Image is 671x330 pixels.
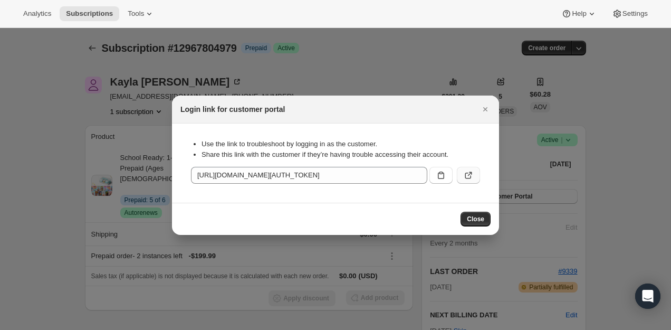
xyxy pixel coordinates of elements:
button: Close [461,212,491,227]
button: Settings [606,6,654,21]
button: Tools [121,6,161,21]
div: Open Intercom Messenger [635,284,660,309]
span: Subscriptions [66,10,113,18]
button: Subscriptions [60,6,119,21]
span: Analytics [23,10,51,18]
h2: Login link for customer portal [180,104,285,115]
span: Tools [128,10,144,18]
span: Settings [622,10,648,18]
li: Use the link to troubleshoot by logging in as the customer. [202,139,480,149]
span: Help [572,10,586,18]
button: Help [555,6,603,21]
button: Analytics [17,6,57,21]
span: Close [467,215,484,223]
li: Share this link with the customer if they’re having trouble accessing their account. [202,149,480,160]
button: Close [478,102,493,117]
